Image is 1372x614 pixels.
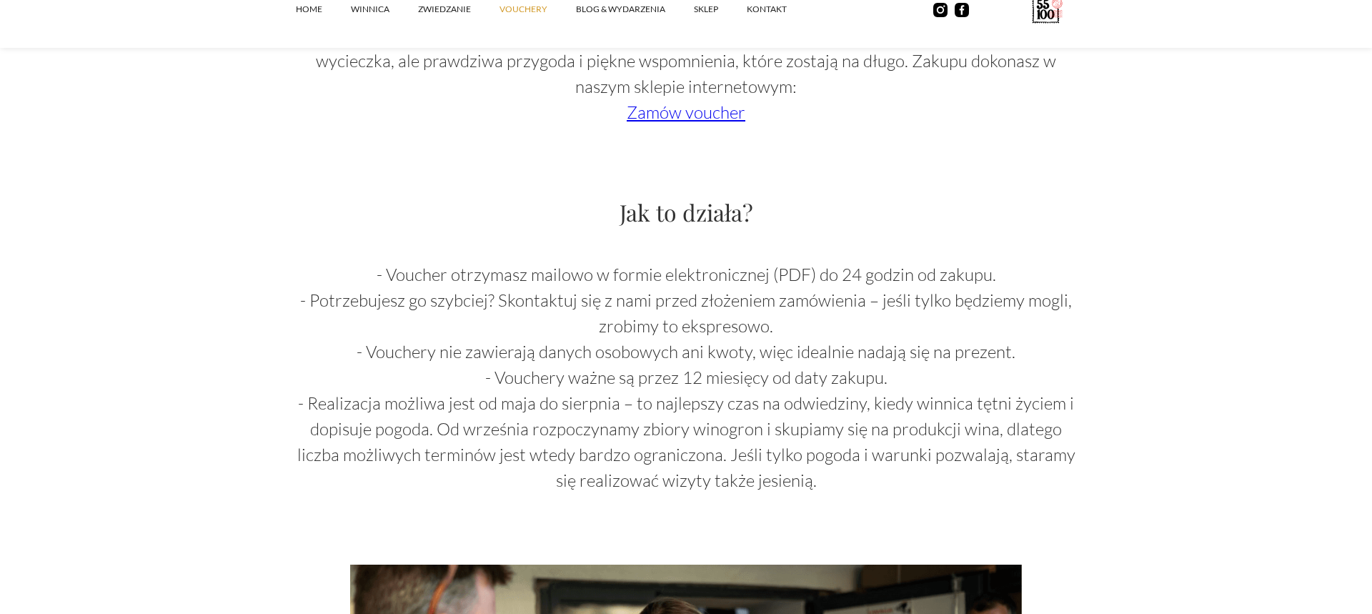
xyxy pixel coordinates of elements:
p: - Voucher otrzymasz mailowo w formie elektronicznej (PDF) do 24 godzin od zakupu. - Potrzebujesz ... [296,262,1076,493]
h3: Jak to działa? [296,197,1076,227]
a: Zamów voucher [627,101,745,123]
